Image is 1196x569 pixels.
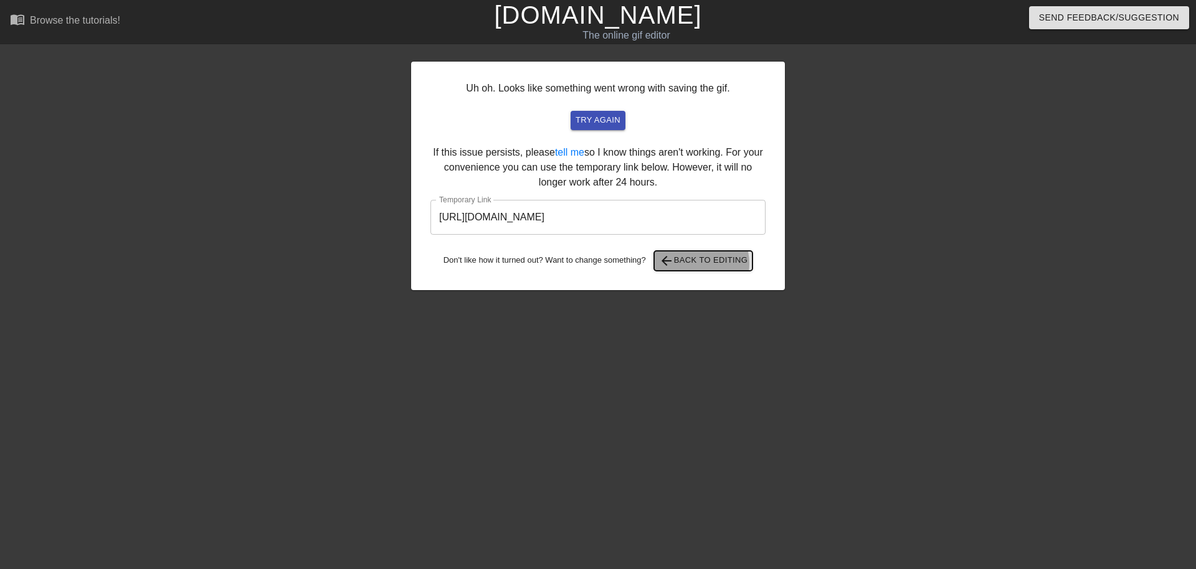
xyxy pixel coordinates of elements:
div: Uh oh. Looks like something went wrong with saving the gif. If this issue persists, please so I k... [411,62,785,290]
div: Don't like how it turned out? Want to change something? [430,251,766,271]
span: Send Feedback/Suggestion [1039,10,1179,26]
input: bare [430,200,766,235]
div: The online gif editor [405,28,848,43]
div: Browse the tutorials! [30,15,120,26]
button: Send Feedback/Suggestion [1029,6,1189,29]
button: Back to Editing [654,251,753,271]
a: tell me [555,147,584,158]
a: [DOMAIN_NAME] [494,1,701,29]
button: try again [571,111,625,130]
a: Browse the tutorials! [10,12,120,31]
span: menu_book [10,12,25,27]
span: arrow_back [659,253,674,268]
span: Back to Editing [659,253,748,268]
span: try again [576,113,620,128]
